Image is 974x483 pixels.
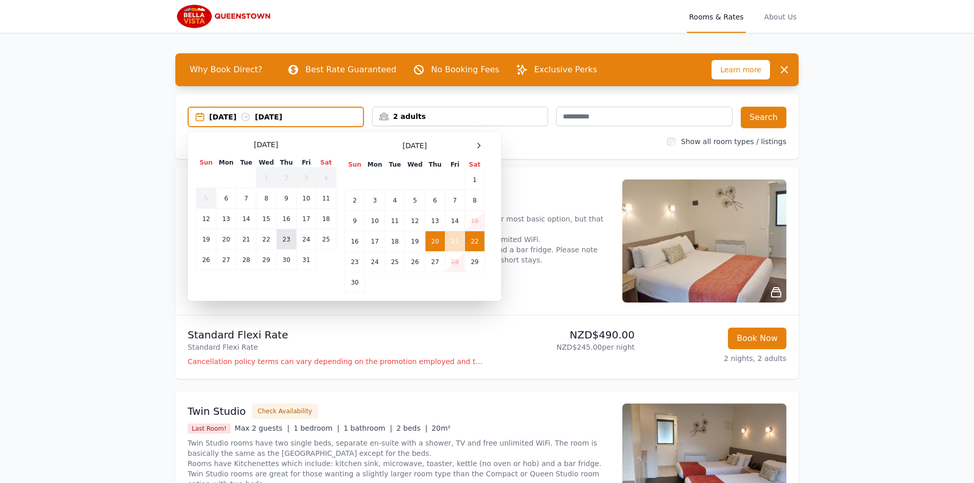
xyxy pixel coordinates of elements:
span: [DATE] [254,139,278,150]
span: 1 bedroom | [294,424,340,432]
td: 29 [465,252,485,272]
td: 5 [405,190,425,211]
div: [DATE] [DATE] [209,112,363,122]
th: Mon [365,160,385,170]
td: 26 [196,250,216,270]
td: 8 [256,188,276,209]
th: Sun [196,158,216,168]
td: 1 [256,168,276,188]
div: 2 adults [373,111,548,122]
td: 26 [405,252,425,272]
td: 2 [276,168,296,188]
p: NZD$490.00 [491,328,635,342]
td: 23 [276,229,296,250]
td: 16 [345,231,365,252]
td: 19 [196,229,216,250]
td: 20 [425,231,445,252]
td: 25 [385,252,405,272]
td: 11 [385,211,405,231]
td: 20 [216,229,236,250]
p: No Booking Fees [431,64,499,76]
td: 29 [256,250,276,270]
p: Exclusive Perks [534,64,597,76]
td: 28 [236,250,256,270]
td: 8 [465,190,485,211]
td: 21 [445,231,464,252]
th: Wed [256,158,276,168]
td: 27 [216,250,236,270]
span: 2 beds | [396,424,428,432]
td: 11 [316,188,336,209]
td: 18 [385,231,405,252]
td: 30 [276,250,296,270]
span: Learn more [712,60,770,79]
p: Standard Flexi Rate [188,328,483,342]
td: 21 [236,229,256,250]
td: 2 [345,190,365,211]
button: Book Now [728,328,786,349]
th: Fri [445,160,464,170]
td: 17 [296,209,316,229]
td: 6 [425,190,445,211]
td: 22 [256,229,276,250]
td: 9 [276,188,296,209]
th: Mon [216,158,236,168]
h3: Twin Studio [188,404,246,418]
td: 30 [345,272,365,293]
p: Best Rate Guaranteed [306,64,396,76]
p: 2 nights, 2 adults [643,353,786,364]
td: 23 [345,252,365,272]
th: Sat [465,160,485,170]
span: Why Book Direct? [181,59,271,80]
p: Standard Flexi Rate [188,342,483,352]
td: 17 [365,231,385,252]
td: 10 [365,211,385,231]
p: NZD$245.00 per night [491,342,635,352]
td: 25 [316,229,336,250]
td: 18 [316,209,336,229]
td: 15 [465,211,485,231]
p: Cancellation policy terms can vary depending on the promotion employed and the time of stay of th... [188,356,483,367]
td: 13 [216,209,236,229]
td: 24 [296,229,316,250]
th: Thu [425,160,445,170]
td: 5 [196,188,216,209]
th: Sun [345,160,365,170]
span: 20m² [432,424,451,432]
span: [DATE] [402,140,427,151]
td: 3 [296,168,316,188]
td: 7 [445,190,464,211]
td: 12 [196,209,216,229]
button: Check Availability [252,404,318,419]
th: Thu [276,158,296,168]
button: Search [741,107,786,128]
span: Last Room! [188,424,231,434]
td: 4 [316,168,336,188]
td: 16 [276,209,296,229]
td: 19 [405,231,425,252]
td: 12 [405,211,425,231]
td: 14 [445,211,464,231]
img: Bella Vista Queenstown [175,4,274,29]
td: 3 [365,190,385,211]
td: 4 [385,190,405,211]
th: Tue [236,158,256,168]
span: Max 2 guests | [235,424,290,432]
td: 28 [445,252,464,272]
td: 6 [216,188,236,209]
th: Sat [316,158,336,168]
td: 10 [296,188,316,209]
th: Tue [385,160,405,170]
td: 14 [236,209,256,229]
th: Wed [405,160,425,170]
td: 9 [345,211,365,231]
span: 1 bathroom | [343,424,392,432]
td: 31 [296,250,316,270]
td: 27 [425,252,445,272]
label: Show all room types / listings [681,137,786,146]
td: 15 [256,209,276,229]
th: Fri [296,158,316,168]
td: 13 [425,211,445,231]
td: 24 [365,252,385,272]
td: 22 [465,231,485,252]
